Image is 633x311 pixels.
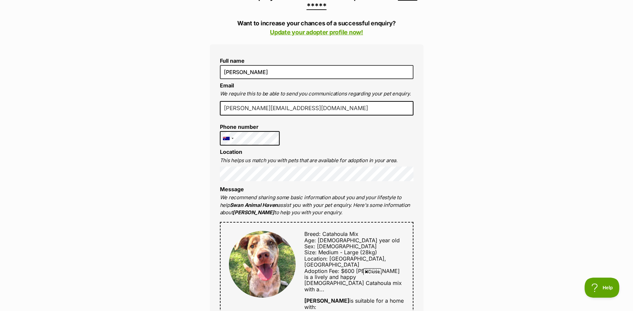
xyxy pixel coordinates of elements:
span: Breed: Catahoula Mix Age: [DEMOGRAPHIC_DATA] year old Sex: [DEMOGRAPHIC_DATA] Size: Medium - Larg... [304,231,400,274]
a: Update your adopter profile now! [270,29,363,36]
input: E.g. Jimmy Chew [220,65,413,79]
label: Full name [220,58,413,64]
strong: Swan Animal Haven [230,202,278,208]
img: Maggie [229,231,296,298]
label: Phone number [220,124,280,130]
div: Australia: +61 [220,131,236,145]
iframe: Help Scout Beacon - Open [585,278,620,298]
label: Email [220,82,234,89]
span: Close [363,268,381,275]
strong: [PERSON_NAME] [233,209,274,216]
label: Message [220,186,244,193]
p: Want to increase your chances of a successful enquiry? [210,19,423,37]
label: Location [220,148,242,155]
p: We require this to be able to send you communications regarding your pet enquiry. [220,90,413,98]
p: This helps us match you with pets that are available for adoption in your area. [220,157,413,165]
p: We recommend sharing some basic information about you and your lifestyle to help assist you with ... [220,194,413,217]
iframe: Advertisement [155,278,479,308]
